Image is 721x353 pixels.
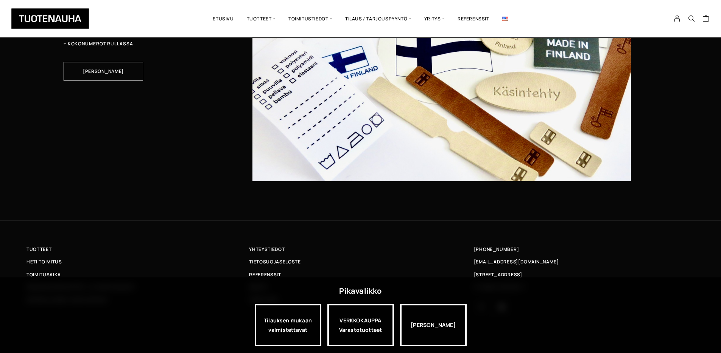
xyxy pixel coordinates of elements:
[400,304,467,346] div: [PERSON_NAME]
[474,245,519,253] a: [PHONE_NUMBER]
[249,258,301,266] span: Tietosuojaseloste
[418,6,451,32] span: Yritys
[240,6,282,32] span: Tuotteet
[249,271,472,279] a: Referenssit
[451,6,496,32] a: Referenssit
[249,245,472,253] a: Yhteystiedot
[339,284,382,298] div: Pikavalikko
[474,258,559,266] a: [EMAIL_ADDRESS][DOMAIN_NAME]
[26,258,62,266] span: Heti toimitus
[327,304,394,346] a: VERKKOKAUPPAVarastotuotteet
[282,6,339,32] span: Toimitustiedot
[339,6,418,32] span: Tilaus / Tarjouspyyntö
[64,62,143,81] a: [PERSON_NAME]
[474,271,522,279] span: [STREET_ADDRESS]
[26,245,51,253] span: Tuotteet
[327,304,394,346] div: VERKKOKAUPPA Varastotuotteet
[255,304,321,346] a: Tilauksen mukaan valmistettavat
[670,15,685,22] a: My Account
[26,271,249,279] a: Toimitusaika
[83,69,124,74] span: [PERSON_NAME]
[249,245,285,253] span: Yhteystiedot
[702,15,710,24] a: Cart
[64,41,133,47] span: + Kokonumerot rullassa
[26,258,249,266] a: Heti toimitus
[249,271,281,279] span: Referenssit
[206,6,240,32] a: Etusivu
[26,271,61,279] span: Toimitusaika
[11,8,89,29] img: Tuotenauha Oy
[684,15,699,22] button: Search
[502,17,508,21] img: English
[26,245,249,253] a: Tuotteet
[249,258,472,266] a: Tietosuojaseloste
